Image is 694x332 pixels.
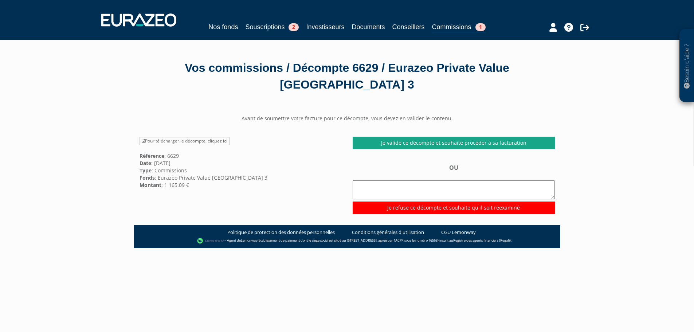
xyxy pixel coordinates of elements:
[392,22,425,32] a: Conseillers
[140,137,230,145] a: Pour télécharger le décompte, cliquez ici
[245,22,299,32] a: Souscriptions2
[353,164,555,214] div: OU
[140,174,155,181] strong: Fonds
[353,137,555,149] a: Je valide ce décompte et souhaite procéder à sa facturation
[306,22,344,32] a: Investisseurs
[289,23,299,31] span: 2
[241,238,258,243] a: Lemonway
[140,160,151,167] strong: Date
[140,152,164,159] strong: Référence
[140,60,555,93] div: Vos commissions / Décompte 6629 / Eurazeo Private Value [GEOGRAPHIC_DATA] 3
[683,33,691,99] p: Besoin d'aide ?
[208,22,238,32] a: Nos fonds
[140,181,161,188] strong: Montant
[453,238,511,243] a: Registre des agents financiers (Regafi)
[227,229,335,236] a: Politique de protection des données personnelles
[352,229,424,236] a: Conditions générales d'utilisation
[441,229,476,236] a: CGU Lemonway
[432,22,486,33] a: Commissions1
[101,13,176,27] img: 1732889491-logotype_eurazeo_blanc_rvb.png
[475,23,486,31] span: 1
[197,237,225,245] img: logo-lemonway.png
[140,167,152,174] strong: Type
[134,137,347,188] div: : 6629 : [DATE] : Commissions : Eurazeo Private Value [GEOGRAPHIC_DATA] 3 : 1 165,09 €
[352,22,385,32] a: Documents
[134,115,560,122] center: Avant de soumettre votre facture pour ce décompte, vous devez en valider le contenu.
[353,202,555,214] input: Je refuse ce décompte et souhaite qu'il soit réexaminé
[141,237,553,245] div: - Agent de (établissement de paiement dont le siège social est situé au [STREET_ADDRESS], agréé p...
